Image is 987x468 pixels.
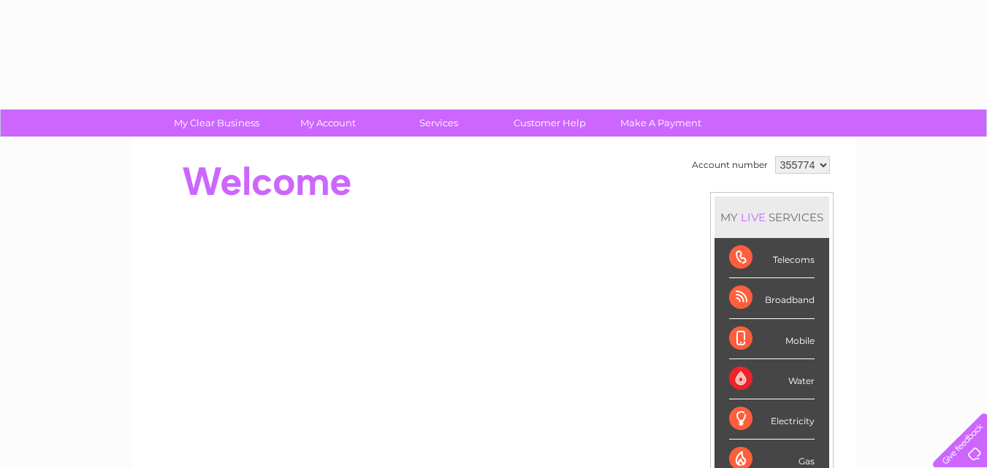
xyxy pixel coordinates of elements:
div: Mobile [729,319,815,359]
div: Broadband [729,278,815,318]
div: Water [729,359,815,399]
a: Customer Help [489,110,610,137]
a: Services [378,110,499,137]
div: LIVE [738,210,769,224]
a: My Clear Business [156,110,277,137]
a: Make A Payment [601,110,721,137]
a: My Account [267,110,388,137]
div: MY SERVICES [714,196,829,238]
div: Telecoms [729,238,815,278]
td: Account number [688,153,771,177]
div: Electricity [729,399,815,440]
